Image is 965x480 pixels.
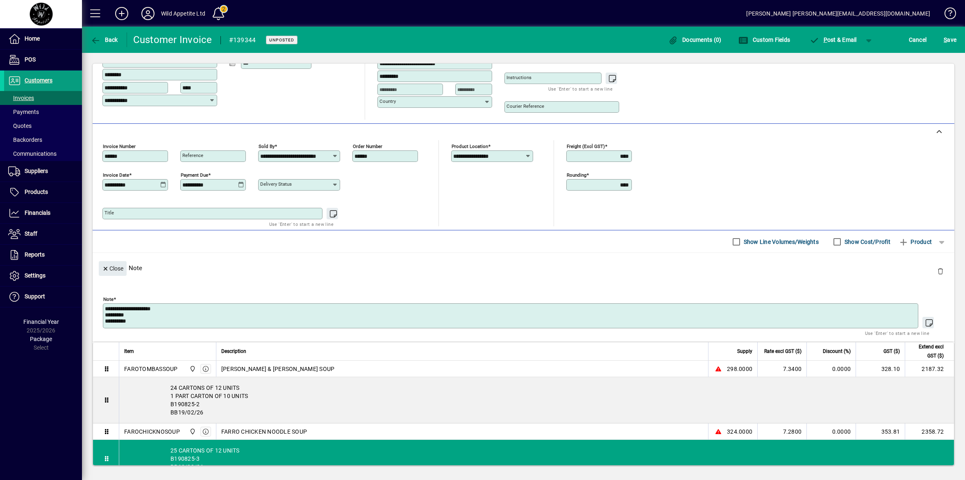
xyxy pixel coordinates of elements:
[25,293,45,300] span: Support
[668,36,722,43] span: Documents (0)
[8,95,34,101] span: Invoices
[25,35,40,42] span: Home
[727,365,752,373] span: 298.0000
[187,364,197,373] span: Wild Appetite Ltd
[4,50,82,70] a: POS
[103,143,136,149] mat-label: Invoice number
[809,36,857,43] span: ost & Email
[124,365,178,373] div: FAROTOMBASSOUP
[737,347,752,356] span: Supply
[899,235,932,248] span: Product
[4,105,82,119] a: Payments
[746,7,930,20] div: [PERSON_NAME] [PERSON_NAME][EMAIL_ADDRESS][DOMAIN_NAME]
[764,347,802,356] span: Rate excl GST ($)
[25,168,48,174] span: Suppliers
[135,6,161,21] button: Profile
[742,238,819,246] label: Show Line Volumes/Weights
[25,272,45,279] span: Settings
[353,143,382,149] mat-label: Order number
[124,347,134,356] span: Item
[259,143,275,149] mat-label: Sold by
[452,143,488,149] mat-label: Product location
[269,219,334,229] mat-hint: Use 'Enter' to start a new line
[938,2,955,28] a: Knowledge Base
[806,361,856,377] td: 0.0000
[269,37,294,43] span: Unposted
[89,32,120,47] button: Back
[25,77,52,84] span: Customers
[4,119,82,133] a: Quotes
[124,428,180,436] div: FAROCHICKNOSOUP
[931,267,950,275] app-page-header-button: Delete
[907,32,929,47] button: Cancel
[506,103,544,109] mat-label: Courier Reference
[25,209,50,216] span: Financials
[23,318,59,325] span: Financial Year
[161,7,205,20] div: Wild Appetite Ltd
[8,123,32,129] span: Quotes
[905,423,954,440] td: 2358.72
[99,261,127,276] button: Close
[931,261,950,281] button: Delete
[119,377,954,423] div: 24 CARTONS OF 12 UNITS 1 PART CARTON OF 10 UNITS B190825-2 BB19/02/26
[4,266,82,286] a: Settings
[103,172,129,178] mat-label: Invoice date
[109,6,135,21] button: Add
[103,296,114,302] mat-label: Note
[119,440,954,478] div: 25 CARTONS OF 12 UNITS B190825-3 BB19/02/26
[763,428,802,436] div: 7.2800
[4,29,82,49] a: Home
[567,143,605,149] mat-label: Freight (excl GST)
[221,365,335,373] span: [PERSON_NAME] & [PERSON_NAME] SOUP
[944,36,947,43] span: S
[666,32,724,47] button: Documents (0)
[187,427,197,436] span: Wild Appetite Ltd
[25,251,45,258] span: Reports
[944,33,956,46] span: ave
[806,423,856,440] td: 0.0000
[4,203,82,223] a: Financials
[910,342,944,360] span: Extend excl GST ($)
[4,182,82,202] a: Products
[567,172,586,178] mat-label: Rounding
[30,336,52,342] span: Package
[133,33,212,46] div: Customer Invoice
[25,189,48,195] span: Products
[4,161,82,182] a: Suppliers
[865,328,929,338] mat-hint: Use 'Enter' to start a new line
[104,210,114,216] mat-label: Title
[856,361,905,377] td: 328.10
[823,347,851,356] span: Discount (%)
[8,150,57,157] span: Communications
[805,32,861,47] button: Post & Email
[4,133,82,147] a: Backorders
[4,287,82,307] a: Support
[4,245,82,265] a: Reports
[97,264,129,272] app-page-header-button: Close
[824,36,827,43] span: P
[727,428,752,436] span: 324.0000
[229,34,256,47] div: #139344
[379,98,396,104] mat-label: Country
[8,109,39,115] span: Payments
[942,32,958,47] button: Save
[260,181,292,187] mat-label: Delivery status
[25,230,37,237] span: Staff
[93,253,954,283] div: Note
[8,136,42,143] span: Backorders
[738,36,790,43] span: Custom Fields
[182,152,203,158] mat-label: Reference
[4,147,82,161] a: Communications
[909,33,927,46] span: Cancel
[181,172,208,178] mat-label: Payment due
[905,361,954,377] td: 2187.32
[506,75,531,80] mat-label: Instructions
[221,428,307,436] span: FARRO CHICKEN NOODLE SOUP
[736,32,792,47] button: Custom Fields
[25,56,36,63] span: POS
[4,224,82,244] a: Staff
[883,347,900,356] span: GST ($)
[763,365,802,373] div: 7.3400
[548,84,613,93] mat-hint: Use 'Enter' to start a new line
[895,234,936,249] button: Product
